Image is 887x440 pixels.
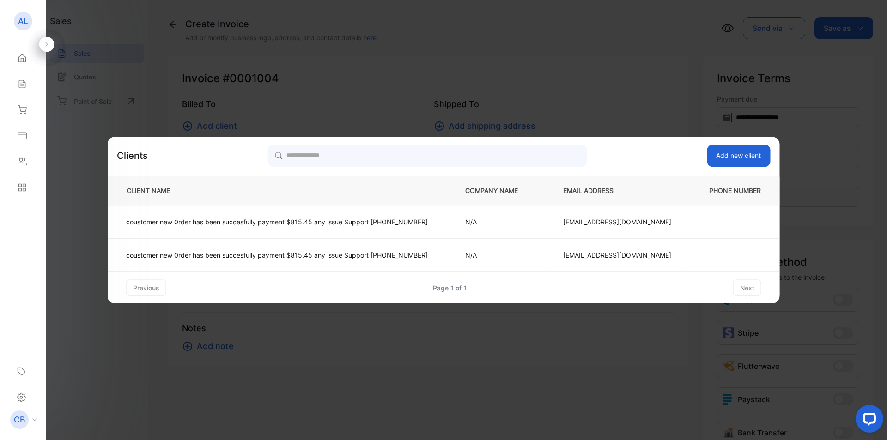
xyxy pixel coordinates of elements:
[126,279,166,296] button: previous
[848,401,887,440] iframe: LiveChat chat widget
[465,250,533,260] p: N/A
[563,186,671,195] p: EMAIL ADDRESS
[126,217,428,227] p: coustomer new 0rder has been succesfully payment $815.45 any issue Support ‪‪[PHONE_NUMBER]‬
[563,250,671,260] p: [EMAIL_ADDRESS][DOMAIN_NAME]
[702,186,765,195] p: PHONE NUMBER
[563,217,671,227] p: [EMAIL_ADDRESS][DOMAIN_NAME]
[733,279,761,296] button: next
[465,217,533,227] p: N/A
[18,15,28,27] p: AL
[707,145,770,167] button: Add new client
[465,186,533,195] p: COMPANY NAME
[433,283,467,293] div: Page 1 of 1
[14,414,25,426] p: CB
[117,149,148,163] p: Clients
[123,186,435,195] p: CLIENT NAME
[126,250,428,260] p: coustomer new 0rder has been succesfully payment $815.45 any issue Support ‪‪[PHONE_NUMBER]‬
